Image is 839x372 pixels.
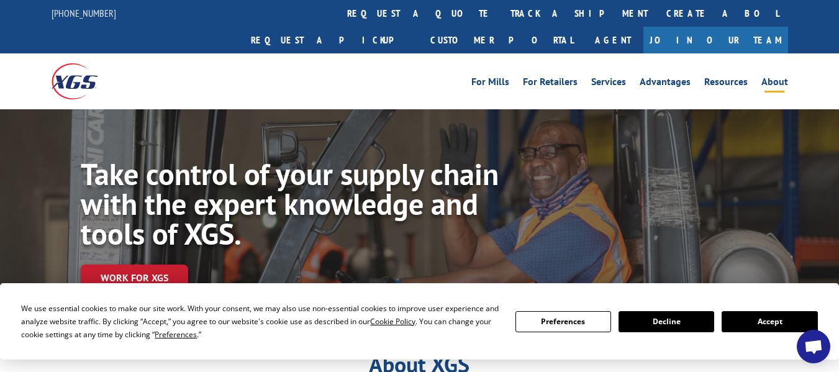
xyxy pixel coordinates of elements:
[619,311,714,332] button: Decline
[643,27,788,53] a: Join Our Team
[52,7,116,19] a: [PHONE_NUMBER]
[515,311,611,332] button: Preferences
[523,77,578,91] a: For Retailers
[583,27,643,53] a: Agent
[242,27,421,53] a: Request a pickup
[640,77,691,91] a: Advantages
[704,77,748,91] a: Resources
[370,316,415,327] span: Cookie Policy
[81,265,188,291] a: Work for XGS
[421,27,583,53] a: Customer Portal
[722,311,817,332] button: Accept
[471,77,509,91] a: For Mills
[797,330,830,363] div: Open chat
[81,159,502,255] h1: Take control of your supply chain with the expert knowledge and tools of XGS.
[21,302,500,341] div: We use essential cookies to make our site work. With your consent, we may also use non-essential ...
[591,77,626,91] a: Services
[155,329,197,340] span: Preferences
[761,77,788,91] a: About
